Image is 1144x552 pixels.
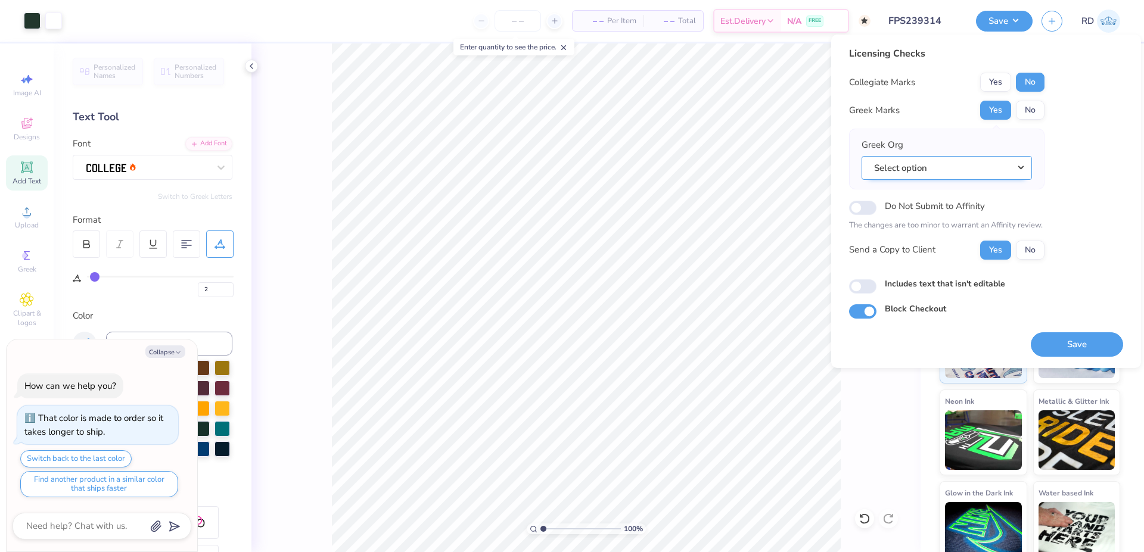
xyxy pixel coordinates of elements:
button: Switch to Greek Letters [158,192,232,201]
span: Total [678,15,696,27]
button: Yes [980,73,1011,92]
button: Switch back to the last color [20,450,132,467]
div: Add Font [185,137,232,151]
input: – – [495,10,541,32]
a: RD [1081,10,1120,33]
span: Glow in the Dark Ink [945,486,1013,499]
span: Add Text [13,176,41,186]
input: Untitled Design [879,9,967,33]
div: Greek Marks [849,104,900,117]
div: Collegiate Marks [849,76,915,89]
div: Text Tool [73,109,232,125]
button: No [1016,101,1044,120]
button: No [1016,73,1044,92]
label: Do Not Submit to Affinity [885,198,985,214]
span: Clipart & logos [6,308,48,328]
span: Personalized Names [94,63,136,80]
label: Font [73,137,91,151]
span: – – [651,15,674,27]
button: Find another product in a similar color that ships faster [20,471,178,497]
span: 100 % [624,523,643,534]
span: Greek [18,264,36,274]
label: Block Checkout [885,302,946,315]
button: Save [1031,332,1123,357]
span: Est. Delivery [720,15,766,27]
span: RD [1081,14,1094,28]
button: Select option [862,156,1032,180]
span: N/A [787,15,801,27]
span: Neon Ink [945,395,974,407]
button: Save [976,11,1033,32]
button: No [1016,241,1044,260]
span: Personalized Numbers [175,63,217,80]
button: Yes [980,101,1011,120]
span: Designs [14,132,40,142]
span: – – [580,15,604,27]
img: Rommel Del Rosario [1097,10,1120,33]
button: Collapse [145,345,185,358]
label: Includes text that isn't editable [885,277,1005,290]
span: FREE [809,17,821,25]
img: Neon Ink [945,410,1022,470]
img: Metallic & Glitter Ink [1039,410,1115,470]
p: The changes are too minor to warrant an Affinity review. [849,220,1044,232]
label: Greek Org [862,138,903,152]
span: Water based Ink [1039,486,1093,499]
div: Enter quantity to see the price. [453,39,574,55]
div: Licensing Checks [849,46,1044,61]
div: Send a Copy to Client [849,243,935,257]
span: Image AI [13,88,41,98]
span: Upload [15,220,39,230]
input: e.g. 7428 c [106,332,232,355]
div: Color [73,309,232,323]
span: Per Item [607,15,636,27]
button: Yes [980,241,1011,260]
div: That color is made to order so it takes longer to ship. [24,412,163,438]
div: Format [73,213,234,227]
div: How can we help you? [24,380,116,392]
span: Metallic & Glitter Ink [1039,395,1109,407]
